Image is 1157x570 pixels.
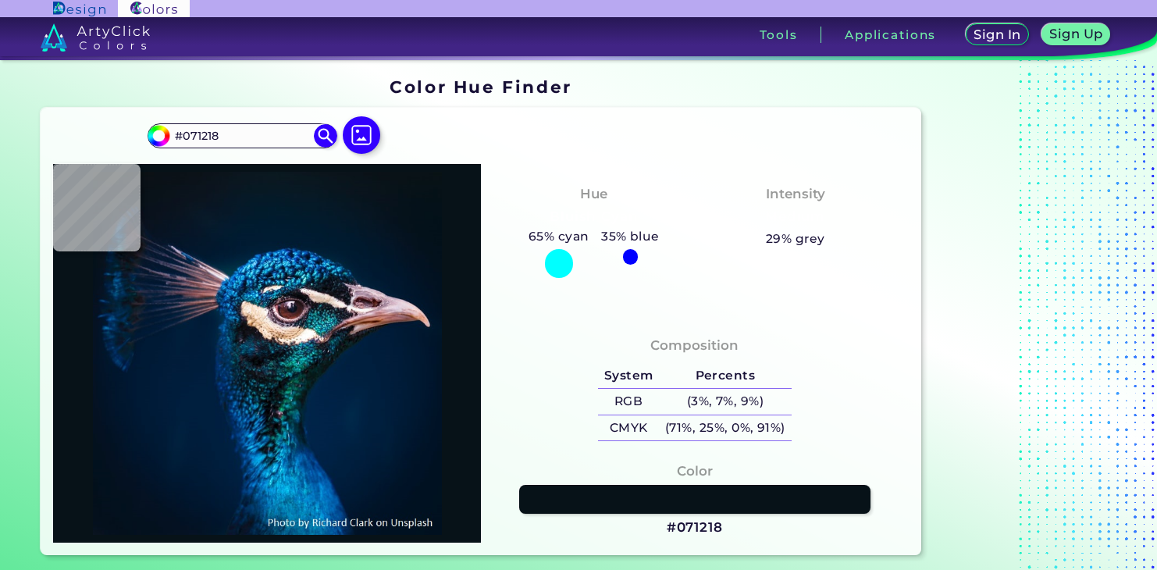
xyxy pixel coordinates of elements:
[760,29,798,41] h3: Tools
[543,208,645,226] h3: Bluish Cyan
[598,389,659,415] h5: RGB
[976,29,1018,41] h5: Sign In
[390,75,571,98] h1: Color Hue Finder
[343,116,380,154] img: icon picture
[1052,28,1100,40] h5: Sign Up
[659,389,791,415] h5: (3%, 7%, 9%)
[659,363,791,389] h5: Percents
[677,460,713,483] h4: Color
[595,226,665,247] h5: 35% blue
[969,25,1027,45] a: Sign In
[659,415,791,441] h5: (71%, 25%, 0%, 91%)
[522,226,595,247] h5: 65% cyan
[61,172,473,535] img: img_pavlin.jpg
[1045,25,1107,45] a: Sign Up
[766,229,825,249] h5: 29% grey
[169,126,315,147] input: type color..
[53,2,105,16] img: ArtyClick Design logo
[314,124,337,148] img: icon search
[845,29,936,41] h3: Applications
[667,518,723,537] h3: #071218
[41,23,151,52] img: logo_artyclick_colors_white.svg
[766,183,825,205] h4: Intensity
[598,363,659,389] h5: System
[759,208,832,226] h3: Medium
[580,183,607,205] h4: Hue
[650,334,739,357] h4: Composition
[598,415,659,441] h5: CMYK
